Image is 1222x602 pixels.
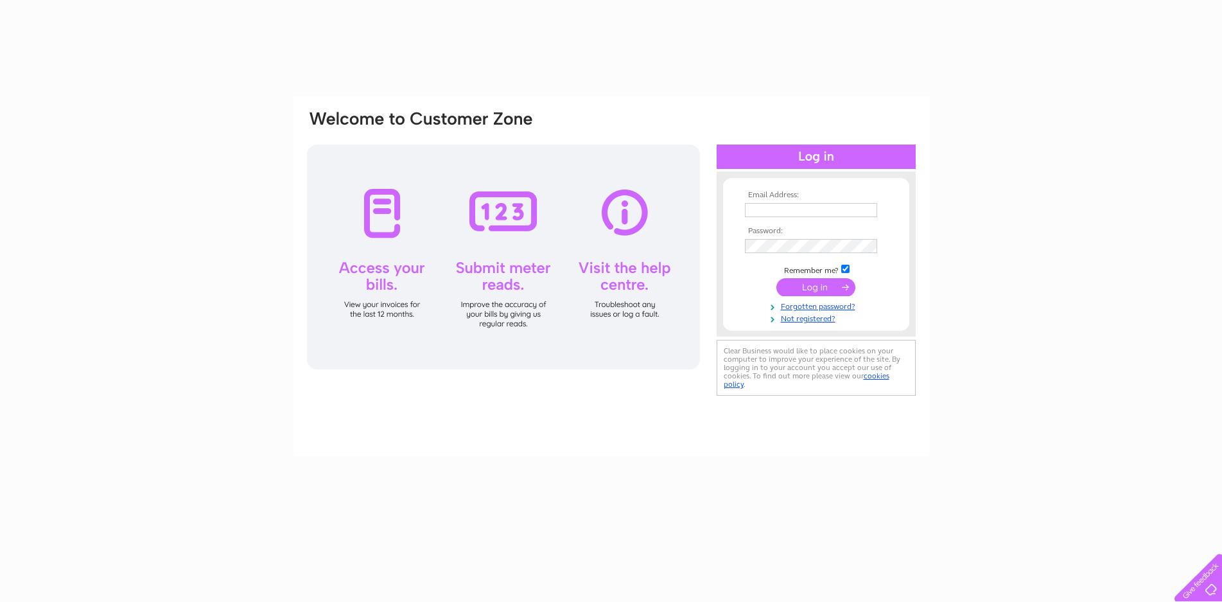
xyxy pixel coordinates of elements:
[717,340,916,396] div: Clear Business would like to place cookies on your computer to improve your experience of the sit...
[745,312,891,324] a: Not registered?
[745,299,891,312] a: Forgotten password?
[742,191,891,200] th: Email Address:
[776,278,855,296] input: Submit
[742,227,891,236] th: Password:
[724,371,889,389] a: cookies policy
[742,263,891,276] td: Remember me?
